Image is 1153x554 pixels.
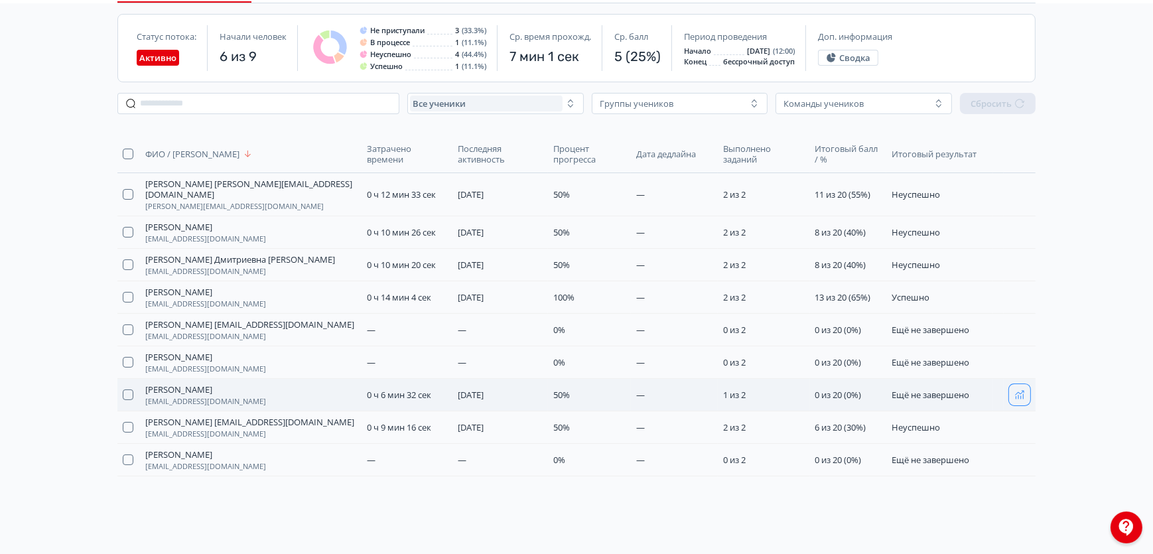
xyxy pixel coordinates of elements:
[723,226,746,238] span: 2 из 2
[145,365,266,373] span: [EMAIL_ADDRESS][DOMAIN_NAME]
[370,62,403,70] span: Успешно
[636,291,645,303] span: —
[368,421,432,433] span: 0 ч 9 мин 16 сек
[368,454,376,466] span: —
[815,389,862,401] span: 0 из 20 (0%)
[145,319,354,330] span: [PERSON_NAME] [EMAIL_ADDRESS][DOMAIN_NAME]
[145,267,266,275] span: [EMAIL_ADDRESS][DOMAIN_NAME]
[723,58,795,66] span: бессрочный доступ
[636,146,699,162] button: Дата дедлайна
[839,52,870,63] span: Сводка
[723,324,746,336] span: 0 из 2
[407,93,584,114] button: Все ученики
[145,332,266,340] span: [EMAIL_ADDRESS][DOMAIN_NAME]
[368,143,445,165] span: Затрачено времени
[553,454,565,466] span: 0%
[636,454,645,466] span: —
[553,226,570,238] span: 50%
[636,188,645,200] span: —
[145,178,356,210] button: [PERSON_NAME] [PERSON_NAME][EMAIL_ADDRESS][DOMAIN_NAME][PERSON_NAME][EMAIL_ADDRESS][DOMAIN_NAME]
[553,143,623,165] span: Процент прогресса
[145,222,212,232] span: [PERSON_NAME]
[684,31,767,42] span: Период проведения
[815,188,871,200] span: 11 из 20 (55%)
[458,454,466,466] span: —
[509,31,591,42] span: Ср. время прохожд.
[553,141,626,167] button: Процент прогресса
[783,98,864,109] div: Команды учеников
[145,384,266,405] button: [PERSON_NAME][EMAIL_ADDRESS][DOMAIN_NAME]
[892,291,929,303] span: Успешно
[145,430,266,438] span: [EMAIL_ADDRESS][DOMAIN_NAME]
[462,62,486,70] span: (11.1%)
[723,454,746,466] span: 0 из 2
[462,50,486,58] span: (44.4%)
[723,259,746,271] span: 2 из 2
[815,143,878,165] span: Итоговый балл / %
[368,356,376,368] span: —
[636,226,645,238] span: —
[815,356,862,368] span: 0 из 20 (0%)
[145,149,239,159] span: ФИО / [PERSON_NAME]
[145,287,266,308] button: [PERSON_NAME][EMAIL_ADDRESS][DOMAIN_NAME]
[370,50,411,58] span: Неуспешно
[220,47,287,66] span: 6 из 9
[776,93,952,114] button: Команды учеников
[815,421,866,433] span: 6 из 20 (30%)
[892,226,940,238] span: Неуспешно
[145,254,335,265] span: [PERSON_NAME] Дмитриевна [PERSON_NAME]
[145,202,324,210] span: [PERSON_NAME][EMAIL_ADDRESS][DOMAIN_NAME]
[145,146,255,162] button: ФИО / [PERSON_NAME]
[145,300,266,308] span: [EMAIL_ADDRESS][DOMAIN_NAME]
[145,417,354,427] span: [PERSON_NAME] [EMAIL_ADDRESS][DOMAIN_NAME]
[723,291,746,303] span: 2 из 2
[553,356,565,368] span: 0%
[455,50,459,58] span: 4
[370,38,410,46] span: В процессе
[818,31,892,42] span: Доп. информация
[723,188,746,200] span: 2 из 2
[458,226,484,238] span: [DATE]
[458,188,484,200] span: [DATE]
[815,259,866,271] span: 8 из 20 (40%)
[636,389,645,401] span: —
[723,389,746,401] span: 1 из 2
[368,389,432,401] span: 0 ч 6 мин 32 сек
[815,226,866,238] span: 8 из 20 (40%)
[815,454,862,466] span: 0 из 20 (0%)
[462,38,486,46] span: (11.1%)
[413,98,466,109] span: Все ученики
[458,259,484,271] span: [DATE]
[368,188,437,200] span: 0 ч 12 мин 33 сек
[145,254,335,275] button: [PERSON_NAME] Дмитриевна [PERSON_NAME][EMAIL_ADDRESS][DOMAIN_NAME]
[553,188,570,200] span: 50%
[145,449,212,460] span: [PERSON_NAME]
[818,50,878,66] button: Сводка
[892,454,969,466] span: Ещё не завершено
[455,38,459,46] span: 1
[145,397,266,405] span: [EMAIL_ADDRESS][DOMAIN_NAME]
[368,259,437,271] span: 0 ч 10 мин 20 сек
[747,47,770,55] span: [DATE]
[220,31,287,42] span: Начали человек
[892,324,969,336] span: Ещё не завершено
[458,291,484,303] span: [DATE]
[145,384,212,395] span: [PERSON_NAME]
[458,143,539,165] span: Последняя активность
[145,319,354,340] button: [PERSON_NAME] [EMAIL_ADDRESS][DOMAIN_NAME][EMAIL_ADDRESS][DOMAIN_NAME]
[137,31,196,42] span: Статус потока:
[892,188,940,200] span: Неуспешно
[592,93,768,114] button: Группы учеников
[145,462,266,470] span: [EMAIL_ADDRESS][DOMAIN_NAME]
[960,93,1036,114] button: Сбросить
[723,143,801,165] span: Выполнено заданий
[145,417,354,438] button: [PERSON_NAME] [EMAIL_ADDRESS][DOMAIN_NAME][EMAIL_ADDRESS][DOMAIN_NAME]
[892,259,940,271] span: Неуспешно
[368,226,437,238] span: 0 ч 10 мин 26 сек
[636,259,645,271] span: —
[139,52,176,63] span: Активно
[553,389,570,401] span: 50%
[145,449,266,470] button: [PERSON_NAME][EMAIL_ADDRESS][DOMAIN_NAME]
[684,47,711,55] span: Начало
[553,259,570,271] span: 50%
